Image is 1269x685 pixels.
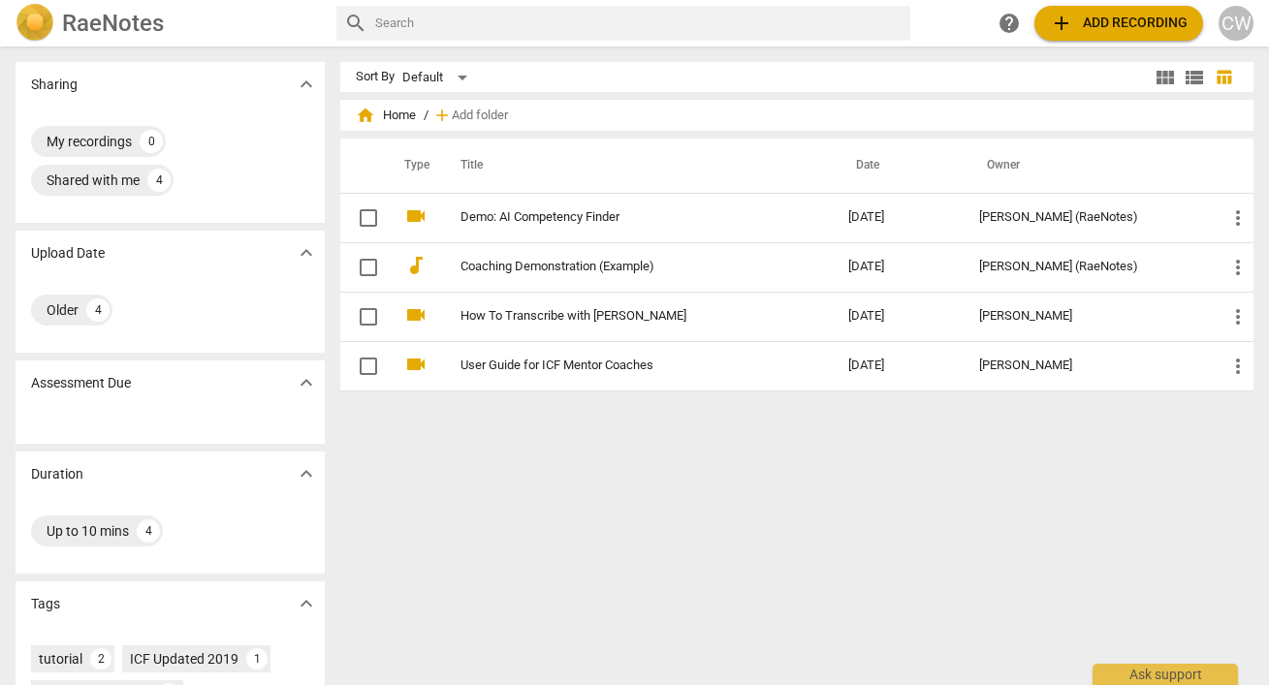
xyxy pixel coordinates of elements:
span: expand_more [295,241,318,265]
button: Show more [292,459,321,488]
div: tutorial [39,649,82,669]
td: [DATE] [833,292,964,341]
div: [PERSON_NAME] (RaeNotes) [979,260,1195,274]
p: Sharing [31,75,78,95]
a: Help [992,6,1027,41]
td: [DATE] [833,242,964,292]
div: Up to 10 mins [47,521,129,541]
td: [DATE] [833,341,964,390]
span: Home [356,106,416,125]
button: Upload [1034,6,1203,41]
div: My recordings [47,132,132,151]
span: view_list [1183,66,1206,89]
a: Coaching Demonstration (Example) [460,260,777,274]
td: [DATE] [833,193,964,242]
span: view_module [1154,66,1177,89]
div: Default [402,62,474,93]
span: more_vert [1226,355,1250,378]
a: Demo: AI Competency Finder [460,210,777,225]
span: audiotrack [404,254,428,277]
button: Show more [292,589,321,618]
span: table_chart [1215,68,1233,86]
div: 4 [86,298,110,322]
button: CW [1219,6,1253,41]
span: videocam [404,303,428,327]
span: help [998,12,1021,35]
span: expand_more [295,592,318,615]
button: Tile view [1151,63,1180,92]
span: videocam [404,204,428,228]
span: / [424,109,428,123]
div: [PERSON_NAME] [979,309,1195,324]
div: [PERSON_NAME] [979,358,1195,373]
span: more_vert [1226,305,1250,328]
span: more_vert [1226,256,1250,279]
span: Add recording [1050,12,1188,35]
span: search [344,12,367,35]
span: more_vert [1226,206,1250,230]
p: Upload Date [31,243,105,264]
span: expand_more [295,371,318,394]
h2: RaeNotes [62,10,164,37]
th: Title [437,139,832,193]
button: Show more [292,238,321,267]
a: How To Transcribe with [PERSON_NAME] [460,309,777,324]
div: 4 [137,519,160,543]
span: expand_more [295,73,318,96]
a: User Guide for ICF Mentor Coaches [460,358,777,373]
div: 2 [90,648,111,669]
span: expand_more [295,462,318,485]
a: LogoRaeNotes [16,4,321,43]
span: videocam [404,353,428,376]
div: ICF Updated 2019 [130,649,238,669]
button: List view [1180,63,1209,92]
input: Search [375,8,903,39]
span: add [432,106,452,125]
div: [PERSON_NAME] (RaeNotes) [979,210,1195,225]
div: Sort By [356,70,395,84]
th: Owner [964,139,1211,193]
span: add [1050,12,1073,35]
button: Show more [292,70,321,99]
div: Older [47,300,79,320]
th: Date [833,139,964,193]
div: 0 [140,130,163,153]
img: Logo [16,4,54,43]
div: Ask support [1093,664,1238,685]
div: Shared with me [47,171,140,190]
p: Assessment Due [31,373,131,393]
p: Duration [31,464,83,484]
span: home [356,106,375,125]
button: Show more [292,368,321,397]
button: Table view [1209,63,1238,92]
th: Type [389,139,437,193]
p: Tags [31,594,60,614]
div: 1 [246,648,268,669]
span: Add folder [452,109,508,123]
div: 4 [147,169,171,192]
